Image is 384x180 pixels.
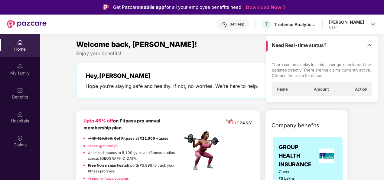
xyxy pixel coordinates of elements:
[17,135,23,141] img: svg+xml;base64,PHN2ZyBpZD0iQ2xhaW0iIHhtbG5zPSJodHRwOi8vd3d3LnczLm9yZy8yMDAwL3N2ZyIgd2lkdGg9IjIwIi...
[83,118,160,131] b: on Fitpass pro annual membership plan
[76,40,197,49] span: Welcome back, [PERSON_NAME]!
[88,150,182,161] p: Unlimited access to 8,100 gyms and fitness studios across [GEOGRAPHIC_DATA]
[139,4,164,10] strong: mobile app
[283,4,285,11] img: Stroke
[229,22,244,27] div: Get Help
[225,118,253,126] img: fppp.png
[319,148,334,163] img: insurerLogo
[88,163,129,168] strong: Free Noise smartwatch
[314,86,329,92] span: Amount
[88,144,119,148] a: Fitpass gym near you
[329,19,364,25] div: [PERSON_NAME]
[246,4,284,11] a: Download Now
[272,42,327,48] span: Need Real-time status?
[88,136,113,141] del: MRP ₹19,999,
[17,63,23,69] img: svg+xml;base64,PHN2ZyB3aWR0aD0iMjAiIGhlaWdodD0iMjAiIHZpZXdCb3g9IjAgMCAyMCAyMCIgZmlsbD0ibm9uZSIgeG...
[182,130,225,172] img: fpp.png
[277,86,288,92] span: Name
[221,22,227,28] img: svg+xml;base64,PHN2ZyBpZD0iSGVscC0zMngzMiIgeG1sbnM9Imh0dHA6Ly93d3cudzMub3JnLzIwMDAvc3ZnIiB3aWR0aD...
[274,22,316,27] div: Tredence Analytics Solutions Private Limited
[103,4,109,10] img: Logo
[272,121,319,130] span: Company benefits
[265,21,269,28] span: T
[272,62,373,78] p: There can be a delay in status change, check real time updates directly. There are the claims cur...
[86,72,259,79] div: Hey, [PERSON_NAME]
[88,163,182,174] p: worth ₹5,999 to track your fitness progress
[76,50,348,57] div: Enjoy your benefits!
[279,143,317,169] span: GROUP HEALTH INSURANCE
[17,87,23,93] img: svg+xml;base64,PHN2ZyBpZD0iQmVuZWZpdHMiIHhtbG5zPSJodHRwOi8vd3d3LnczLm9yZy8yMDAwL3N2ZyIgd2lkdGg9Ij...
[17,111,23,117] img: svg+xml;base64,PHN2ZyBpZD0iSG9zcGl0YWxzIiB4bWxucz0iaHR0cDovL3d3dy53My5vcmcvMjAwMC9zdmciIHdpZHRoPS...
[7,20,47,28] img: New Pazcare Logo
[366,42,372,48] img: Toggle Icon
[17,39,23,45] img: svg+xml;base64,PHN2ZyBpZD0iSG9tZSIgeG1sbnM9Imh0dHA6Ly93d3cudzMub3JnLzIwMDAvc3ZnIiB3aWR0aD0iMjAiIG...
[114,136,168,141] strong: Get Fitpass at ₹11,000 +taxes
[279,169,300,175] span: Cover
[86,83,259,89] div: Hope you’re staying safe and healthy. If not, no worries. We’re here to help.
[83,118,113,124] b: Upto 45% off
[113,4,241,11] div: Get Pazcare for all your employee benefits need
[355,86,367,92] span: Action
[371,22,376,27] img: svg+xml;base64,PHN2ZyBpZD0iRHJvcGRvd24tMzJ4MzIiIHhtbG5zPSJodHRwOi8vd3d3LnczLm9yZy8yMDAwL3N2ZyIgd2...
[329,25,364,30] div: User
